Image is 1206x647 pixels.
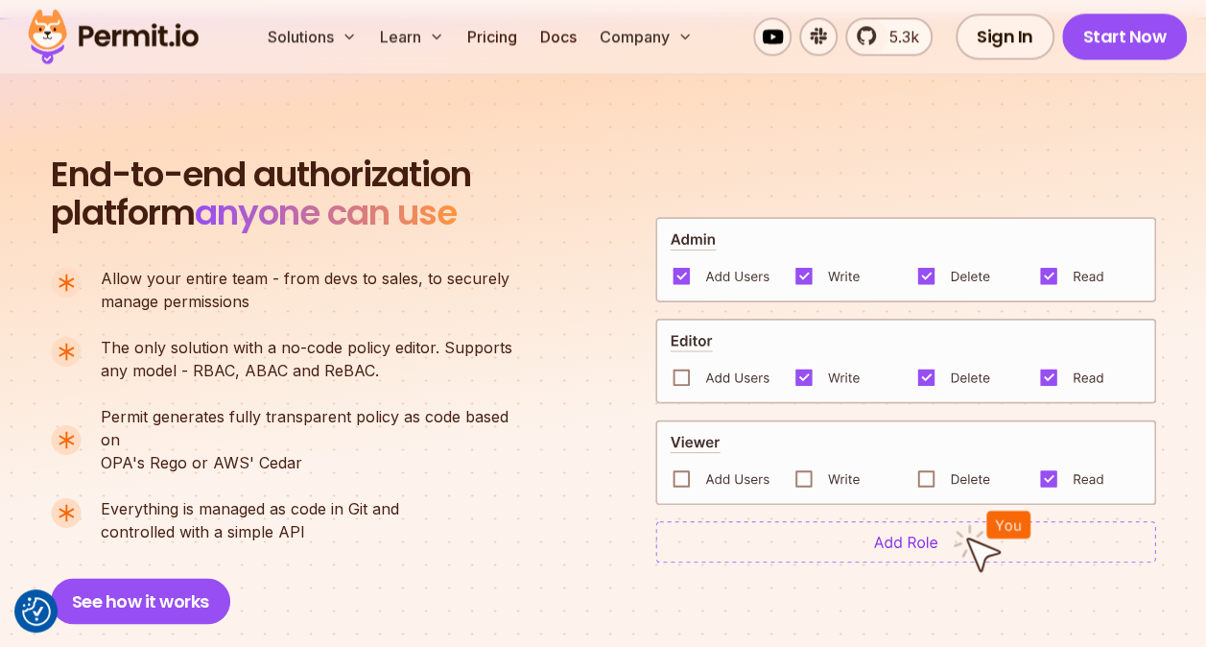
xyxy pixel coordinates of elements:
[101,336,512,359] span: The only solution with a no-code policy editor. Supports
[51,578,230,624] button: See how it works
[101,405,529,474] p: OPA's Rego or AWS' Cedar
[101,497,399,543] p: controlled with a simple API
[22,597,51,626] img: Revisit consent button
[460,17,525,56] a: Pricing
[22,597,51,626] button: Consent Preferences
[101,497,399,520] span: Everything is managed as code in Git and
[372,17,452,56] button: Learn
[101,267,509,290] span: Allow your entire team - from devs to sales, to securely
[878,25,919,48] span: 5.3k
[101,336,512,382] p: any model - RBAC, ABAC and ReBAC.
[101,267,509,313] p: manage permissions
[51,156,471,194] span: End-to-end authorization
[956,13,1054,60] a: Sign In
[101,405,529,451] span: Permit generates fully transparent policy as code based on
[51,156,471,232] h2: platform
[19,4,207,69] img: Permit logo
[592,17,700,56] button: Company
[532,17,584,56] a: Docs
[1062,13,1188,60] a: Start Now
[260,17,365,56] button: Solutions
[195,188,457,237] span: anyone can use
[845,17,933,56] a: 5.3k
